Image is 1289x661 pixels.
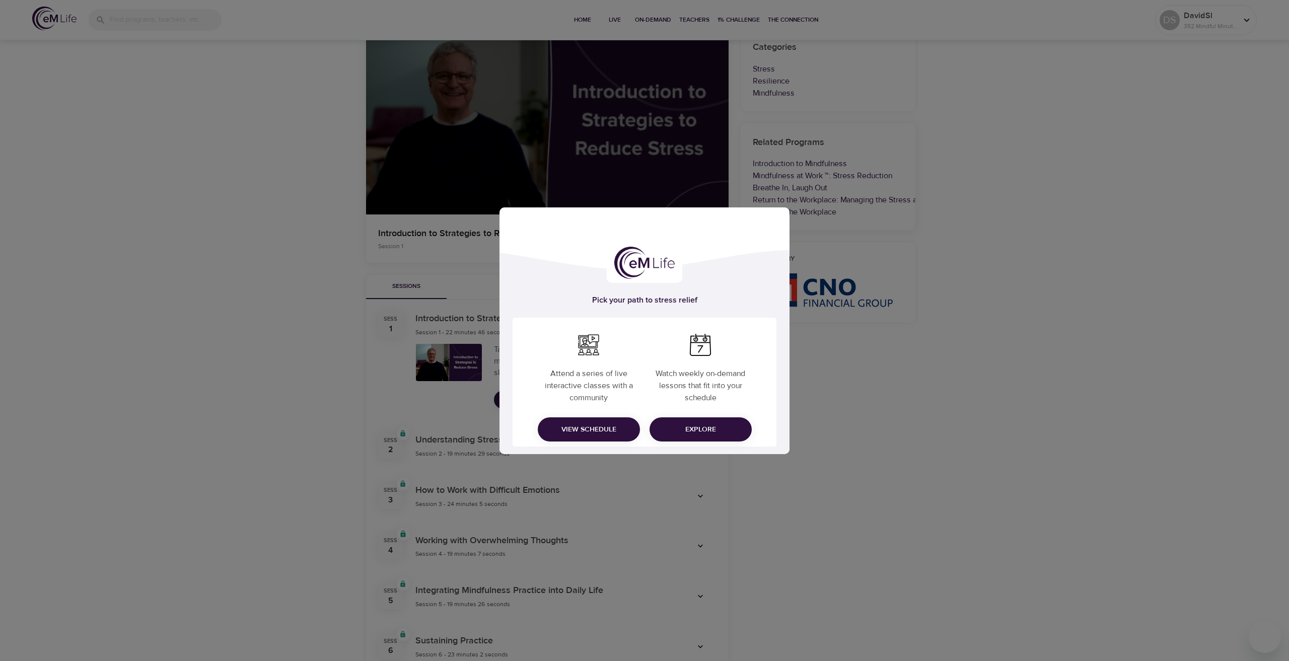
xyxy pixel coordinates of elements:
[538,417,640,442] button: View Schedule
[650,417,752,442] button: Explore
[578,334,600,356] img: webimar.png
[513,295,776,306] h5: Pick your path to stress relief
[647,359,754,407] p: Watch weekly on-demand lessons that fit into your schedule
[689,334,711,356] img: week.png
[614,247,675,279] img: logo
[658,423,744,436] span: Explore
[546,423,632,436] span: View Schedule
[535,359,642,407] p: Attend a series of live interactive classes with a community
